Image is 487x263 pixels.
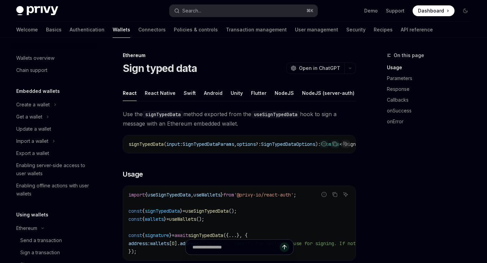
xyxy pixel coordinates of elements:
a: Dashboard [413,5,455,16]
div: Send a transaction [20,236,62,244]
a: Chain support [11,64,97,76]
a: Export a wallet [11,147,97,159]
span: ( [164,141,166,147]
span: Open in ChatGPT [299,65,340,72]
span: useSignTypedData [147,192,191,198]
a: Update a wallet [11,123,97,135]
h5: Using wallets [16,211,48,219]
span: options [237,141,256,147]
a: Parameters [387,73,476,84]
button: React [123,85,137,101]
button: Flutter [251,85,266,101]
h1: Sign typed data [123,62,197,74]
a: Security [346,22,366,38]
a: Transaction management [226,22,287,38]
span: { [145,192,147,198]
span: } [169,232,172,238]
input: Ask a question... [192,240,280,255]
span: Usage [123,169,143,179]
span: await [175,232,188,238]
a: Support [386,7,404,14]
a: Authentication [70,22,105,38]
div: Export a wallet [16,149,49,157]
span: }, { [237,232,248,238]
span: SignTypedDataParams [183,141,234,147]
div: Get a wallet [16,113,42,121]
a: Basics [46,22,62,38]
button: NodeJS (server-auth) [302,85,354,101]
a: Connectors [138,22,166,38]
div: Enabling offline actions with user wallets [16,182,93,198]
span: const [129,216,142,222]
span: signature [145,232,169,238]
span: useWallets [169,216,196,222]
button: Swift [184,85,196,101]
code: useSignTypedData [251,111,300,118]
button: Ask AI [341,190,350,199]
span: '@privy-io/react-auth' [234,192,294,198]
button: Toggle Import a wallet section [11,135,97,147]
a: Recipes [374,22,393,38]
span: Use the method exported from the hook to sign a message with an Ethereum embedded wallet. [123,109,356,128]
span: import [129,192,145,198]
a: Callbacks [387,95,476,105]
div: Chain support [16,66,47,74]
div: Ethereum [16,224,37,232]
span: const [129,208,142,214]
span: } [180,208,183,214]
span: useSignTypedData [185,208,229,214]
span: = [166,216,169,222]
span: , [234,141,237,147]
span: wallets [145,216,164,222]
button: Copy the contents from the code block [330,190,339,199]
span: signTypedData [145,208,180,214]
a: Enabling server-side access to user wallets [11,159,97,180]
span: input [166,141,180,147]
a: Enabling offline actions with user wallets [11,180,97,200]
button: Android [204,85,223,101]
button: Copy the contents from the code block [330,139,339,148]
span: ?: [256,141,261,147]
span: < [340,141,342,147]
button: Toggle Create a wallet section [11,99,97,111]
h5: Embedded wallets [16,87,60,95]
button: Send message [280,242,289,252]
a: Sign a transaction [11,246,97,259]
span: { [142,208,145,214]
button: Report incorrect code [320,139,328,148]
span: : [180,141,183,147]
a: Send a transaction [11,234,97,246]
div: Import a wallet [16,137,48,145]
button: Toggle Ethereum section [11,222,97,234]
button: Report incorrect code [320,190,328,199]
button: Ask AI [341,139,350,148]
span: } [221,192,223,198]
span: const [129,232,142,238]
span: ... [229,232,237,238]
a: Wallets overview [11,52,97,64]
div: Wallets overview [16,54,54,62]
a: Demo [364,7,378,14]
a: Policies & controls [174,22,218,38]
a: User management [295,22,338,38]
span: ): [315,141,321,147]
span: signTypedData [188,232,223,238]
span: from [223,192,234,198]
span: ; [294,192,296,198]
a: onError [387,116,476,127]
div: Update a wallet [16,125,51,133]
a: Welcome [16,22,38,38]
span: (); [196,216,204,222]
div: Search... [182,7,201,15]
button: Toggle dark mode [460,5,471,16]
span: { [142,216,145,222]
div: Ethereum [123,52,356,59]
div: Enabling server-side access to user wallets [16,161,93,178]
span: useWallets [193,192,221,198]
span: (); [229,208,237,214]
a: Response [387,84,476,95]
div: Create a wallet [16,101,50,109]
button: React Native [145,85,176,101]
button: Unity [231,85,243,101]
span: ⌘ K [306,8,314,14]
